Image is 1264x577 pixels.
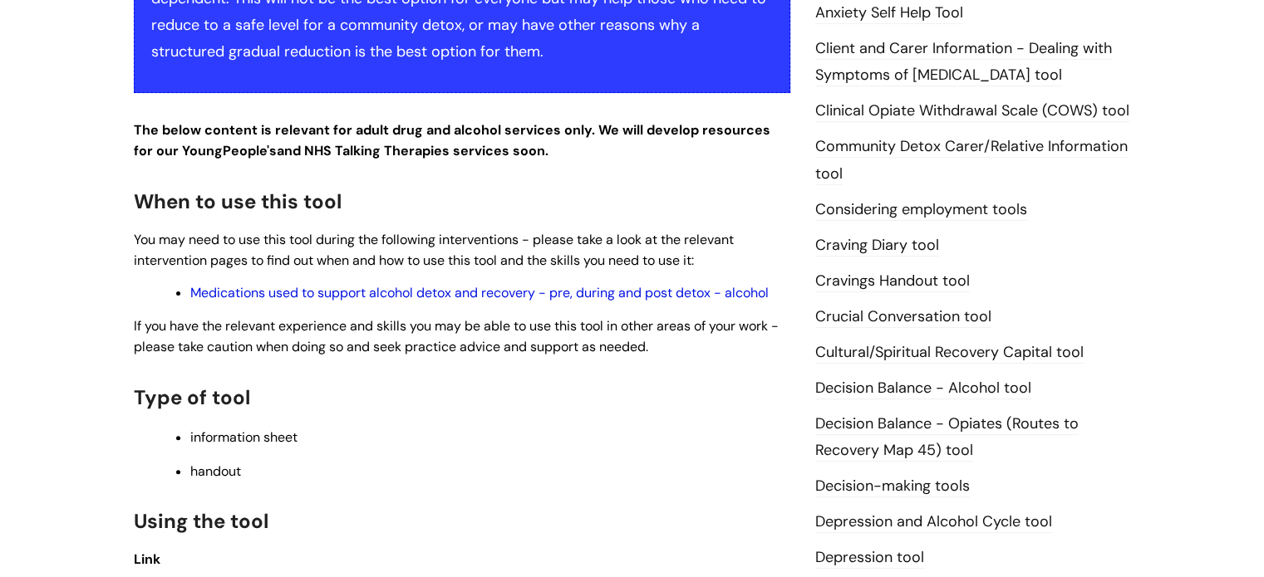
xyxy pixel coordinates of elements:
[190,428,298,446] span: information sheet
[815,306,991,328] a: Crucial Conversation tool
[815,136,1128,184] a: Community Detox Carer/Relative Information tool
[134,384,250,410] span: Type of tool
[134,508,268,534] span: Using the tool
[815,342,1084,364] a: Cultural/Spiritual Recovery Capital tool
[134,188,342,214] span: When to use this tool
[815,476,970,497] a: Decision-making tools
[815,547,924,569] a: Depression tool
[223,142,277,159] strong: People's
[815,199,1027,221] a: Considering employment tools
[815,100,1129,122] a: Clinical Opiate Withdrawal Scale (COWS) tool
[815,378,1031,399] a: Decision Balance - Alcohol tool
[190,462,241,480] span: handout
[134,231,734,269] span: You may need to use this tool during the following interventions - please take a look at the rele...
[815,38,1112,86] a: Client and Carer Information - Dealing with Symptoms of [MEDICAL_DATA] tool
[815,511,1052,533] a: Depression and Alcohol Cycle tool
[190,284,769,301] a: Medications used to support alcohol detox and recovery - pre, during and post detox - alcohol
[815,2,963,24] a: Anxiety Self Help Tool
[134,121,770,159] strong: The below content is relevant for adult drug and alcohol services only. We will develop resources...
[134,317,779,355] span: If you have the relevant experience and skills you may be able to use this tool in other areas of...
[815,413,1079,462] a: Decision Balance - Opiates (Routes to Recovery Map 45) tool
[134,550,160,568] span: Link
[815,235,939,257] a: Craving Diary tool
[815,271,970,292] a: Cravings Handout tool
